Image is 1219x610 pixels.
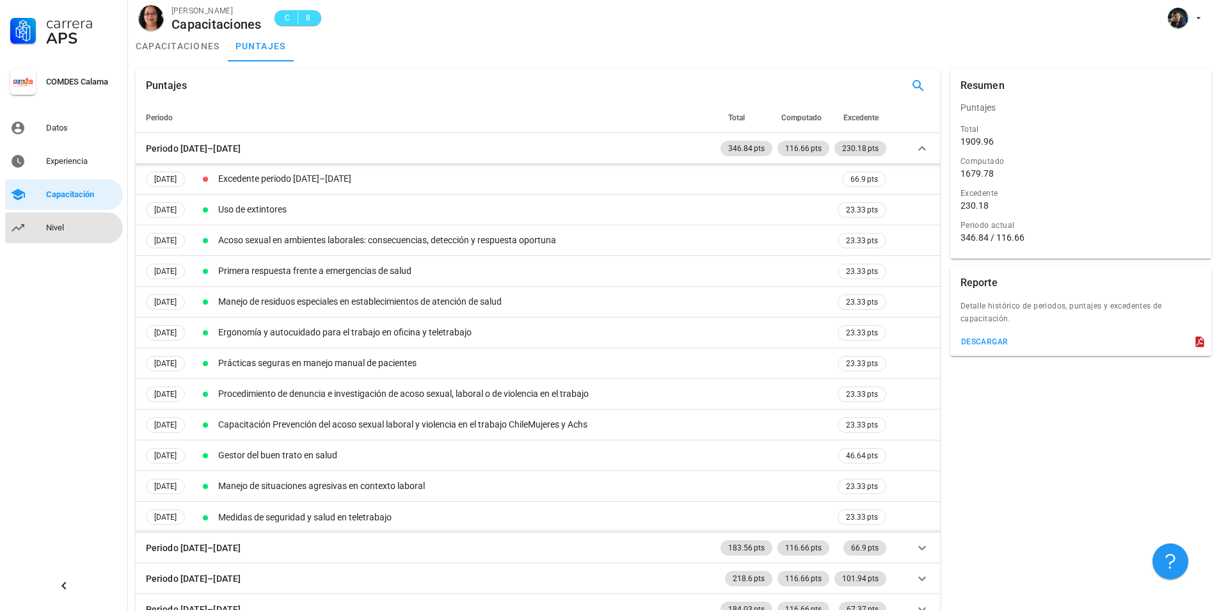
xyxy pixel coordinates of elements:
span: 23.33 pts [846,480,878,493]
div: Experiencia [46,156,118,166]
div: descargar [960,337,1008,346]
span: Excedente [843,113,879,122]
td: Uso de extintores [216,195,835,225]
span: C [282,12,292,24]
span: 23.33 pts [846,296,878,309]
div: Puntajes [146,69,187,102]
span: [DATE] [154,510,177,524]
span: 23.33 pts [846,388,878,401]
div: 230.18 [960,200,989,211]
div: Carrera [46,15,118,31]
span: 46.64 pts [846,449,878,462]
span: 66.9 pts [850,172,878,186]
span: Periodo [146,113,173,122]
span: 183.56 pts [728,540,765,556]
span: 116.66 pts [785,540,822,556]
a: Capacitación [5,179,123,210]
div: 1909.96 [960,136,994,147]
div: Detalle histórico de periodos, puntajes y excedentes de capacitación. [950,300,1211,333]
div: Periodo [DATE]–[DATE] [146,141,241,156]
span: [DATE] [154,295,177,309]
span: 346.84 pts [728,141,765,156]
div: Reporte [960,266,998,300]
span: 23.33 pts [846,357,878,370]
span: [DATE] [154,326,177,340]
a: Datos [5,113,123,143]
a: Experiencia [5,146,123,177]
span: 218.6 pts [733,571,765,586]
span: 23.33 pts [846,234,878,247]
td: Manejo de residuos especiales en establecimientos de atención de salud [216,287,835,317]
th: Excedente [832,102,889,133]
div: 1679.78 [960,168,994,179]
div: Capacitación [46,189,118,200]
span: [DATE] [154,357,177,371]
div: Periodo [DATE]–[DATE] [146,541,241,555]
div: Periodo actual [960,219,1201,232]
td: Manejo de situaciones agresivas en contexto laboral [216,471,835,502]
div: Puntajes [950,92,1211,123]
div: Capacitaciones [171,17,262,31]
span: 23.33 pts [846,326,878,339]
span: [DATE] [154,449,177,463]
span: [DATE] [154,418,177,432]
th: Total [718,102,775,133]
span: [DATE] [154,234,177,248]
span: 116.66 pts [785,141,822,156]
td: Procedimiento de denuncia e investigación de acoso sexual, laboral o de violencia en el trabajo [216,379,835,410]
span: [DATE] [154,172,177,186]
span: [DATE] [154,264,177,278]
div: Datos [46,123,118,133]
span: 101.94 pts [842,571,879,586]
div: Periodo [DATE]–[DATE] [146,572,241,586]
td: Prácticas seguras en manejo manual de pacientes [216,348,835,379]
span: 23.33 pts [846,204,878,216]
td: Capacitación Prevención del acoso sexual laboral y violencia en el trabajo ChileMujeres y Achs [216,410,835,440]
div: Total [960,123,1201,136]
div: Resumen [960,69,1005,102]
div: [PERSON_NAME] [171,4,262,17]
span: 8 [303,12,314,24]
td: Medidas de seguridad y salud en teletrabajo [216,502,835,533]
td: Primera respuesta frente a emergencias de salud [216,256,835,287]
span: Computado [781,113,822,122]
th: Computado [775,102,832,133]
div: Nivel [46,223,118,233]
a: capacitaciones [128,31,228,61]
span: 23.33 pts [846,511,878,524]
span: 116.66 pts [785,571,822,586]
div: APS [46,31,118,46]
div: avatar [138,5,164,31]
div: Computado [960,155,1201,168]
span: 66.9 pts [851,540,879,556]
button: descargar [955,333,1014,351]
div: avatar [1168,8,1188,28]
span: 230.18 pts [842,141,879,156]
span: [DATE] [154,479,177,494]
span: [DATE] [154,387,177,401]
td: Gestor del buen trato en salud [216,440,835,471]
span: [DATE] [154,203,177,217]
span: Total [728,113,745,122]
span: 23.33 pts [846,265,878,278]
a: puntajes [228,31,294,61]
td: Ergonomía y autocuidado para el trabajo en oficina y teletrabajo [216,317,835,348]
span: 23.33 pts [846,419,878,431]
a: Nivel [5,213,123,243]
td: Excedente periodo [DATE]–[DATE] [216,164,835,195]
div: Excedente [960,187,1201,200]
td: Acoso sexual en ambientes laborales: consecuencias, detección y respuesta oportuna [216,225,835,256]
div: COMDES Calama [46,77,118,87]
div: 346.84 / 116.66 [960,232,1201,243]
th: Periodo [136,102,718,133]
